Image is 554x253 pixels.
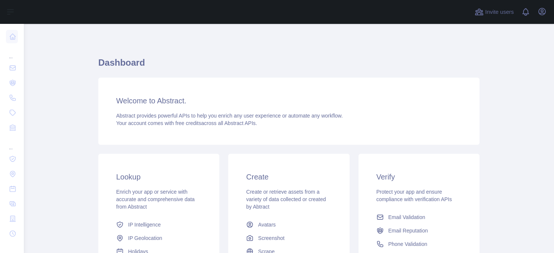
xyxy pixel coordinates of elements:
span: Protect your app and ensure compliance with verification APIs [376,189,452,202]
span: Invite users [485,8,514,16]
h3: Lookup [116,172,201,182]
a: Avatars [243,218,334,231]
h3: Welcome to Abstract. [116,96,462,106]
a: IP Intelligence [113,218,204,231]
a: Email Reputation [373,224,465,237]
span: Abstract provides powerful APIs to help you enrich any user experience or automate any workflow. [116,113,343,119]
h1: Dashboard [98,57,480,75]
span: IP Geolocation [128,234,162,242]
a: Email Validation [373,210,465,224]
span: Your account comes with across all Abstract APIs. [116,120,257,126]
h3: Create [246,172,331,182]
a: Screenshot [243,231,334,245]
button: Invite users [473,6,515,18]
a: Phone Validation [373,237,465,251]
span: Enrich your app or service with accurate and comprehensive data from Abstract [116,189,195,210]
h3: Verify [376,172,462,182]
div: ... [6,136,18,151]
a: IP Geolocation [113,231,204,245]
div: ... [6,45,18,60]
span: Create or retrieve assets from a variety of data collected or created by Abtract [246,189,326,210]
span: Email Reputation [388,227,428,234]
span: IP Intelligence [128,221,161,228]
span: Avatars [258,221,276,228]
span: Email Validation [388,213,425,221]
span: free credits [175,120,201,126]
span: Phone Validation [388,240,427,248]
span: Screenshot [258,234,284,242]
